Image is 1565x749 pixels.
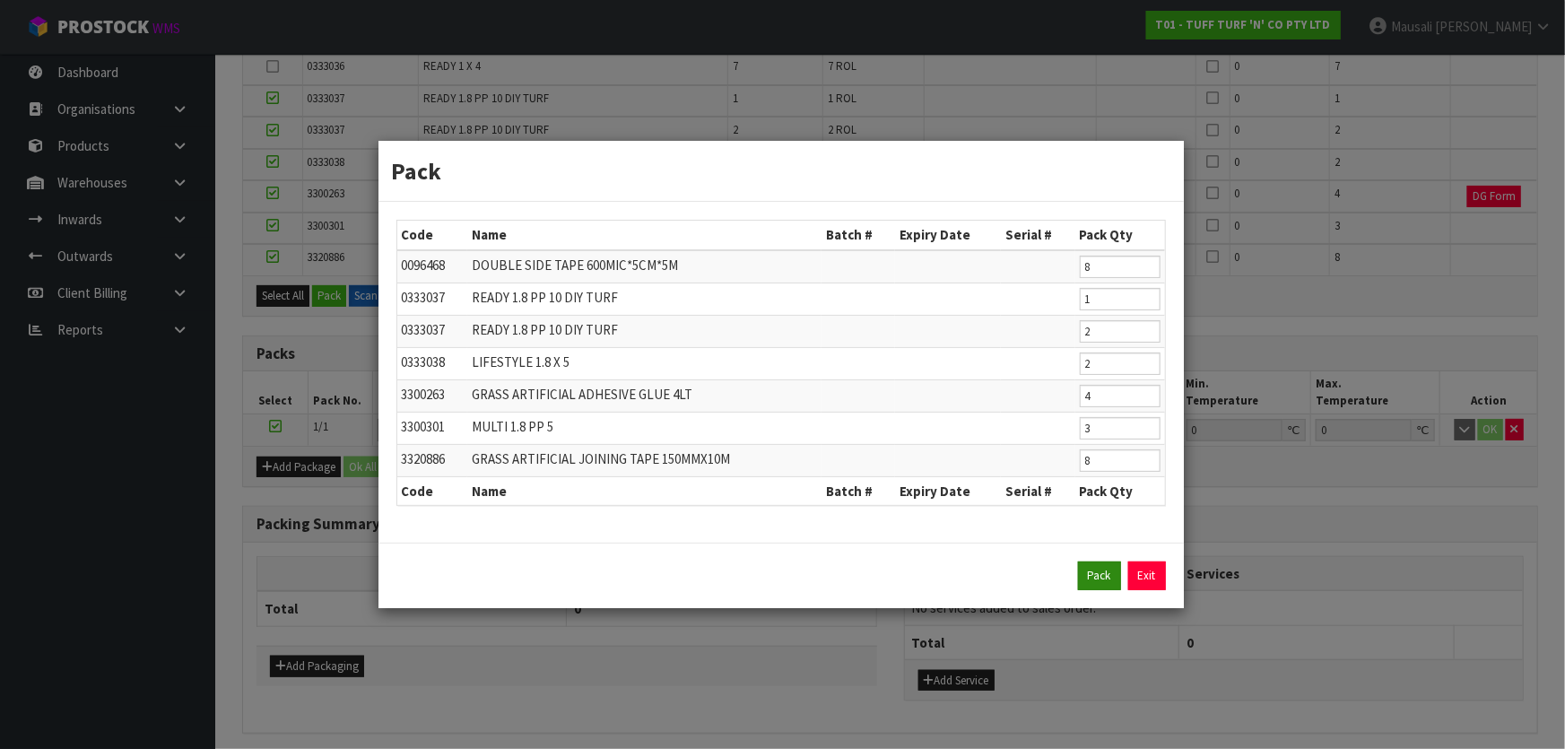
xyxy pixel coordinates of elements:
[402,450,446,467] span: 3320886
[397,476,467,505] th: Code
[402,353,446,370] span: 0333038
[1128,562,1166,590] a: Exit
[472,386,692,403] span: GRASS ARTIFICIAL ADHESIVE GLUE 4LT
[402,386,446,403] span: 3300263
[402,321,446,338] span: 0333037
[467,476,822,505] th: Name
[822,476,895,505] th: Batch #
[895,476,1001,505] th: Expiry Date
[397,221,467,249] th: Code
[1001,221,1074,249] th: Serial #
[472,321,618,338] span: READY 1.8 PP 10 DIY TURF
[467,221,822,249] th: Name
[392,154,1170,187] h3: Pack
[472,257,678,274] span: DOUBLE SIDE TAPE 600MIC*5CM*5M
[472,450,730,467] span: GRASS ARTIFICIAL JOINING TAPE 150MMX10M
[1001,476,1074,505] th: Serial #
[1075,221,1165,249] th: Pack Qty
[1075,476,1165,505] th: Pack Qty
[472,353,569,370] span: LIFESTYLE 1.8 X 5
[472,418,553,435] span: MULTI 1.8 PP 5
[472,289,618,306] span: READY 1.8 PP 10 DIY TURF
[822,221,895,249] th: Batch #
[402,257,446,274] span: 0096468
[402,418,446,435] span: 3300301
[1078,562,1121,590] button: Pack
[895,221,1001,249] th: Expiry Date
[402,289,446,306] span: 0333037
